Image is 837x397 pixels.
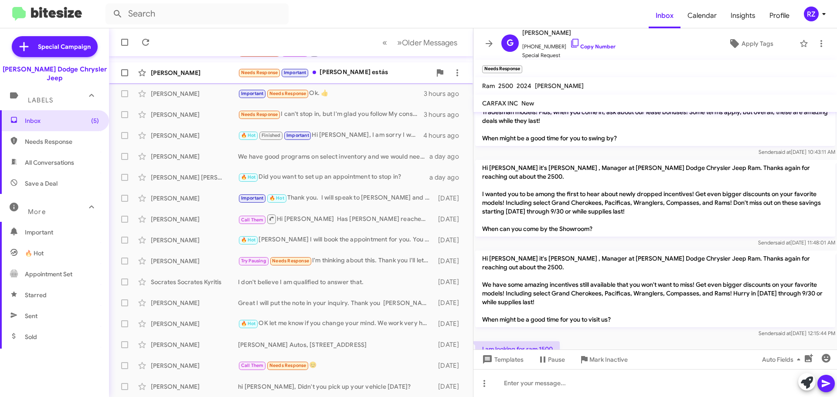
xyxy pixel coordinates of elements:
span: [PERSON_NAME] [522,27,616,38]
div: Thank you. I will speak to [PERSON_NAME] and have her contact you as soon as she gets in [DATE]. ... [238,193,434,203]
div: 4 hours ago [423,131,466,140]
div: [PERSON_NAME] [PERSON_NAME] [151,173,238,182]
div: [PERSON_NAME] Autos, [STREET_ADDRESS] [238,340,434,349]
div: [DATE] [434,299,466,307]
span: Older Messages [402,38,457,48]
a: Profile [762,3,796,28]
span: Labels [28,96,53,104]
div: [DATE] [434,340,466,349]
a: Copy Number [570,43,616,50]
span: said at [776,330,791,336]
p: Hi [PERSON_NAME] it's [PERSON_NAME] , Manager at [PERSON_NAME] Dodge Chrysler Jeep Ram. Thanks ag... [475,160,835,237]
span: More [28,208,46,216]
span: All Conversations [25,158,74,167]
nav: Page navigation example [378,34,463,51]
div: [DATE] [434,382,466,391]
div: [DATE] [434,278,466,286]
span: Special Request [522,51,616,60]
span: Needs Response [241,70,278,75]
a: Insights [724,3,762,28]
div: RZ [804,7,819,21]
div: [PERSON_NAME] [151,68,238,77]
button: Previous [377,34,392,51]
span: Needs Response [241,112,278,117]
span: Inbox [25,116,99,125]
span: Apply Tags [742,36,773,51]
a: Inbox [649,3,680,28]
div: Ok. 👍 [238,88,424,98]
button: Pause [531,352,572,367]
div: [PERSON_NAME] [151,131,238,140]
span: said at [775,239,790,246]
span: Needs Response [269,91,306,96]
div: [PERSON_NAME] [151,194,238,203]
div: Hi [PERSON_NAME] Has [PERSON_NAME] reached out for you? [238,214,434,224]
span: Needs Response [272,258,309,264]
div: [PERSON_NAME] I will book the appointment for you. You can tell me which two later or [DATE] [PER... [238,235,434,245]
div: [DATE] [434,236,466,244]
span: [PERSON_NAME] [535,82,584,90]
span: Sold [25,333,37,341]
span: Call Them [241,217,264,223]
span: Templates [480,352,524,367]
span: CARFAX INC [482,99,518,107]
div: 3 hours ago [424,110,466,119]
span: Try Pausing [241,258,266,264]
span: Important [241,91,264,96]
span: Auto Fields [762,352,804,367]
div: I'm thinking about this. Thank you I'll let you know [238,256,434,266]
p: I am looking for ram 1500 [475,341,560,357]
span: 🔥 Hot [241,132,256,138]
div: [PERSON_NAME] estás [238,68,431,78]
span: 🔥 Hot [25,249,44,258]
span: [PHONE_NUMBER] [522,38,616,51]
div: [PERSON_NAME] [151,361,238,370]
div: [DATE] [434,257,466,265]
input: Search [105,3,289,24]
span: Sent [25,312,37,320]
span: said at [776,149,791,155]
span: 🔥 Hot [241,237,256,243]
div: Socrates Socrates Kyritis [151,278,238,286]
span: Important [25,228,99,237]
div: [PERSON_NAME] [151,340,238,349]
div: [DATE] [434,194,466,203]
a: Calendar [680,3,724,28]
button: Templates [473,352,531,367]
div: [PERSON_NAME] [151,299,238,307]
p: Hi [PERSON_NAME] it's [PERSON_NAME] , Manager at [PERSON_NAME] Dodge Chrysler Jeep Ram. Thanks ag... [475,251,835,327]
div: We have good programs on select inventory and we would need to take a look at your vehicle to get... [238,152,429,161]
button: Next [392,34,463,51]
span: 🔥 Hot [269,195,284,201]
span: « [382,37,387,48]
div: I can't stop in, but I'm glad you follow My construction company is in the market for a new and o... [238,109,424,119]
div: 😊 [238,360,434,370]
span: 2500 [498,82,513,90]
div: [PERSON_NAME] [151,382,238,391]
div: [PERSON_NAME] [151,257,238,265]
div: [PERSON_NAME] [151,152,238,161]
span: Starred [25,291,47,299]
span: Sender [DATE] 10:43:11 AM [759,149,835,155]
span: Save a Deal [25,179,58,188]
button: Mark Inactive [572,352,635,367]
div: Did you want to set up an appointment to stop in? [238,172,429,182]
span: Finished [262,132,281,138]
button: Auto Fields [755,352,811,367]
span: 🔥 Hot [241,174,256,180]
span: Mark Inactive [589,352,628,367]
div: [DATE] [434,319,466,328]
a: Special Campaign [12,36,98,57]
div: [DATE] [434,361,466,370]
span: Ram [482,82,495,90]
span: (5) [91,116,99,125]
button: Apply Tags [706,36,795,51]
div: [PERSON_NAME] [151,319,238,328]
div: [PERSON_NAME] [151,89,238,98]
span: » [397,37,402,48]
div: 3 hours ago [424,89,466,98]
div: I don't believe I am qualified to answer that. [238,278,434,286]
